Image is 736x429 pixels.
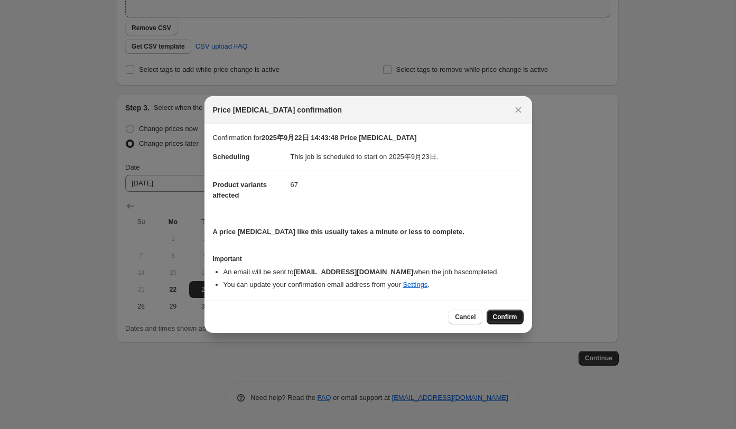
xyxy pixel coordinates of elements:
[511,102,526,117] button: Close
[223,279,524,290] li: You can update your confirmation email address from your .
[213,228,465,236] b: A price [MEDICAL_DATA] like this usually takes a minute or less to complete.
[262,134,417,142] b: 2025年9月22日 14:43:48 Price [MEDICAL_DATA]
[291,171,524,199] dd: 67
[213,153,250,161] span: Scheduling
[293,268,413,276] b: [EMAIL_ADDRESS][DOMAIN_NAME]
[493,313,517,321] span: Confirm
[223,267,524,277] li: An email will be sent to when the job has completed .
[213,181,267,199] span: Product variants affected
[487,310,524,324] button: Confirm
[213,255,524,263] h3: Important
[291,143,524,171] dd: This job is scheduled to start on 2025年9月23日.
[213,133,524,143] p: Confirmation for
[455,313,476,321] span: Cancel
[213,105,342,115] span: Price [MEDICAL_DATA] confirmation
[403,281,427,288] a: Settings
[449,310,482,324] button: Cancel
